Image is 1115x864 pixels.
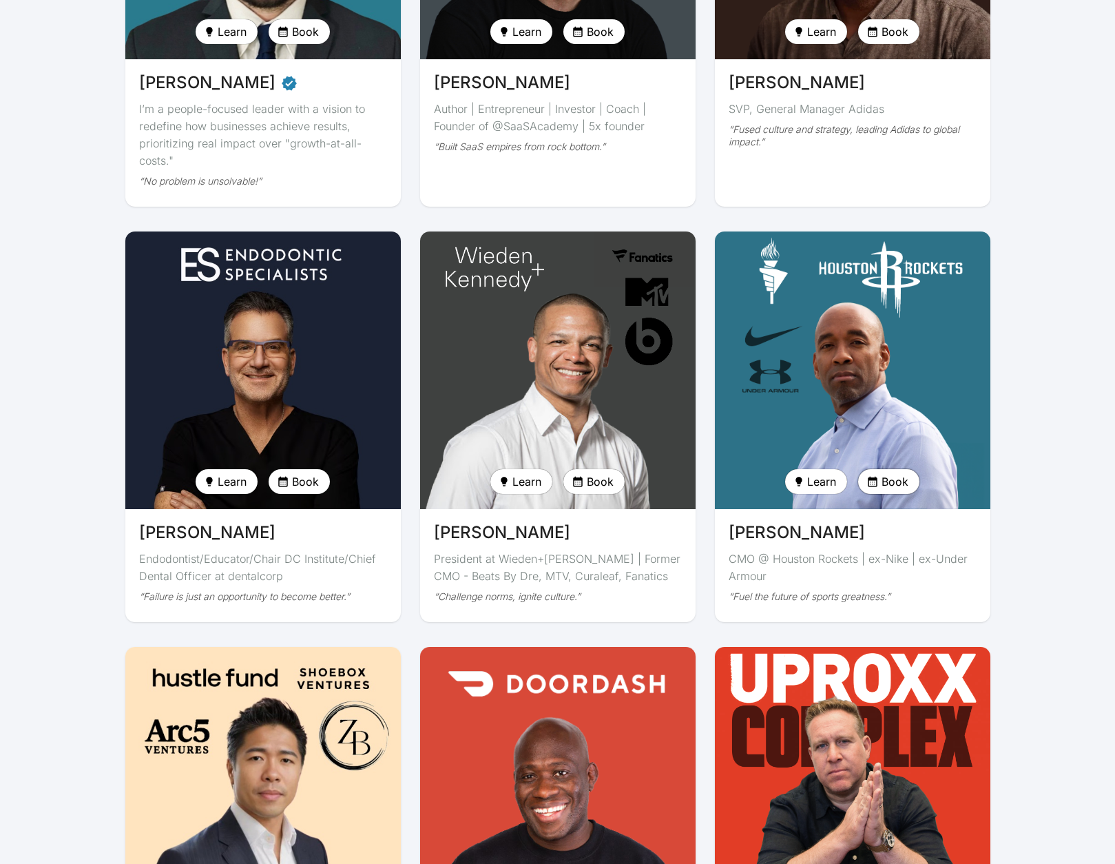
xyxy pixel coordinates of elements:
[512,23,541,40] span: Learn
[218,473,247,490] span: Learn
[434,551,682,585] div: President at Wieden+[PERSON_NAME] | Former CMO - Beats By Dre, MTV, Curaleaf, Fanatics
[858,469,919,494] button: Book
[729,551,977,585] div: CMO @ Houston Rockets | ex-Nike | ex-Under Armour
[807,23,836,40] span: Learn
[218,23,247,40] span: Learn
[715,232,990,509] img: avatar of Julian Duncan
[196,469,258,494] button: Learn
[587,23,614,40] span: Book
[269,469,330,494] button: Book
[882,473,908,490] span: Book
[139,175,387,187] div: “No problem is unsolvable!”
[729,520,865,545] span: [PERSON_NAME]
[729,70,865,95] span: [PERSON_NAME]
[139,70,275,95] span: [PERSON_NAME]
[125,232,401,509] img: avatar of Dr. Gary Glassman
[490,19,552,44] button: Learn
[139,551,387,585] div: Endodontist/Educator/Chair DC Institute/Chief Dental Officer at dentalcorp
[490,469,552,494] button: Learn
[434,101,682,135] div: Author | Entrepreneur | Investor | Coach | Founder of @SaaSAcademy | 5x founder
[139,101,387,169] div: I’m a people-focused leader with a vision to redefine how businesses achieve results, prioritizin...
[139,590,387,603] div: “Failure is just an opportunity to become better.”
[858,19,919,44] button: Book
[434,520,570,545] span: [PERSON_NAME]
[512,473,541,490] span: Learn
[269,19,330,44] button: Book
[729,101,977,118] div: SVP, General Manager Adidas
[563,19,625,44] button: Book
[785,469,847,494] button: Learn
[434,141,682,153] div: “Built SaaS empires from rock bottom.”
[587,473,614,490] span: Book
[292,23,319,40] span: Book
[281,70,298,95] span: Verified partner - Zach Beegal
[196,19,258,44] button: Learn
[807,473,836,490] span: Learn
[434,70,570,95] span: [PERSON_NAME]
[729,123,977,148] div: “Fused culture and strategy, leading Adidas to global impact.”
[292,473,319,490] span: Book
[139,520,275,545] span: [PERSON_NAME]
[882,23,908,40] span: Book
[434,590,682,603] div: “Challenge norms, ignite culture.”
[729,590,977,603] div: “Fuel the future of sports greatness.”
[420,232,696,509] img: avatar of Jason White
[785,19,847,44] button: Learn
[563,469,625,494] button: Book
